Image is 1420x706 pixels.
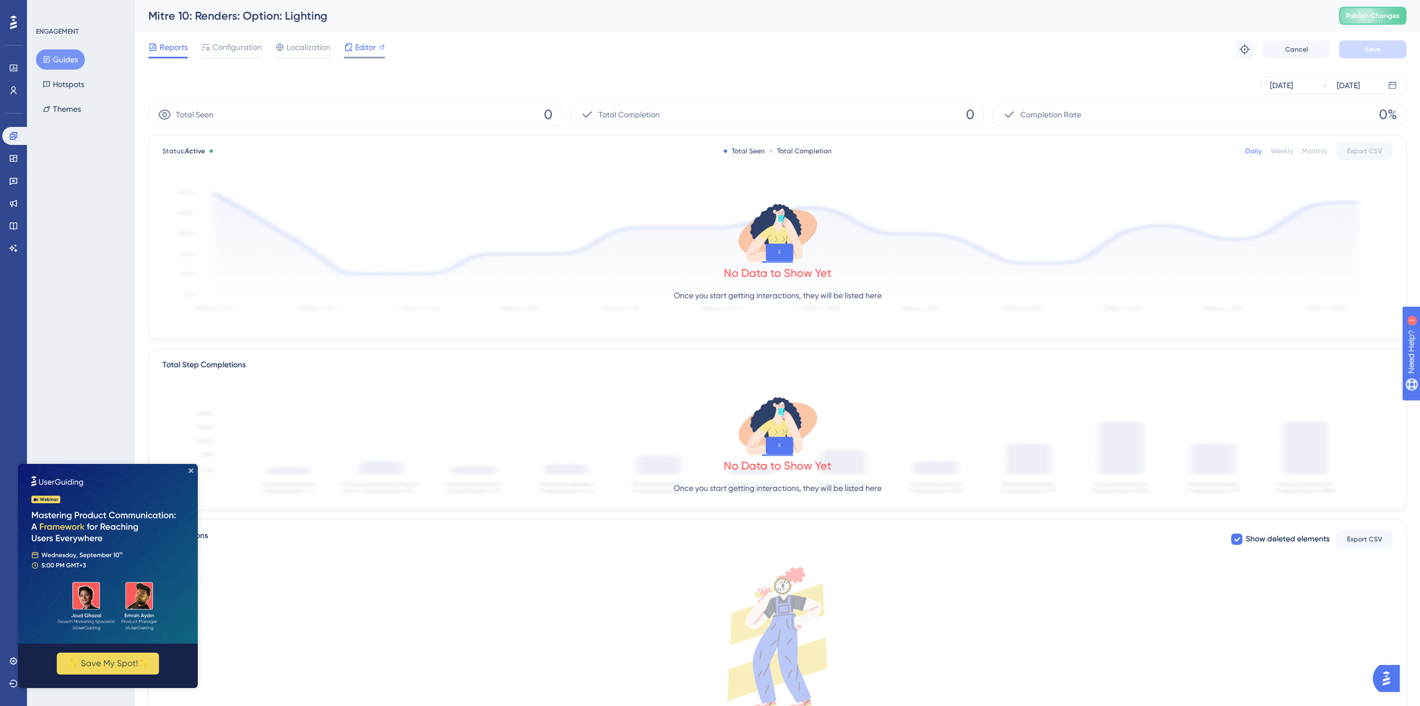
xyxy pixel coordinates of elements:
p: Once you start getting interactions, they will be listed here [674,481,882,495]
div: Monthly [1302,147,1327,156]
div: Total Seen [724,147,765,156]
div: [DATE] [1337,79,1360,92]
span: Cancel [1285,45,1308,54]
div: [DATE] [1270,79,1293,92]
button: Publish Changes [1339,7,1407,25]
span: Show deleted elements [1246,532,1330,546]
span: Status: [162,147,205,156]
p: Once you start getting interactions, they will be listed here [674,289,882,302]
div: Mitre 10: Renders: Option: Lighting [148,8,1311,24]
span: Configuration [212,40,262,54]
button: Hotspots [36,74,91,94]
span: Publish Changes [1346,11,1400,20]
button: ✨ Save My Spot!✨ [39,189,141,211]
div: No Data to Show Yet [724,458,832,473]
button: Export CSV [1336,142,1392,160]
span: 0% [1379,106,1397,124]
span: Active [185,147,205,155]
button: Guides [36,49,85,70]
div: No Data to Show Yet [724,265,832,281]
div: Daily [1245,147,1262,156]
span: Reports [160,40,188,54]
span: Editor [355,40,376,54]
div: Weekly [1271,147,1293,156]
button: Themes [36,99,88,119]
span: Export CSV [1347,535,1382,544]
button: Export CSV [1336,530,1392,548]
span: Save [1365,45,1381,54]
span: Completion Rate [1020,108,1081,121]
div: Close Preview [171,4,175,9]
span: 0 [544,106,552,124]
div: Total Step Completions [162,358,246,372]
span: Total Seen [176,108,214,121]
div: ENGAGEMENT [36,27,79,36]
span: Need Help? [26,3,70,16]
span: Export CSV [1347,147,1382,156]
div: 1 [78,6,81,15]
span: 0 [966,106,974,124]
div: Total Completion [769,147,832,156]
iframe: UserGuiding AI Assistant Launcher [1373,662,1407,695]
span: Total Completion [598,108,660,121]
button: Cancel [1263,40,1330,58]
span: Localization [287,40,330,54]
button: Save [1339,40,1407,58]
